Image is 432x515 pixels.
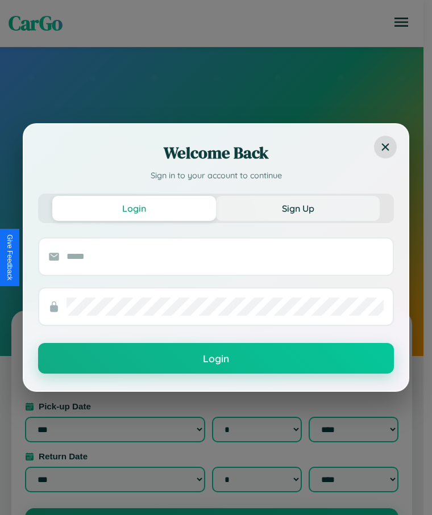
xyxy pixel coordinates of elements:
button: Login [52,196,216,221]
button: Login [38,343,394,374]
p: Sign in to your account to continue [38,170,394,182]
button: Sign Up [216,196,380,221]
h2: Welcome Back [38,141,394,164]
div: Give Feedback [6,235,14,280]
